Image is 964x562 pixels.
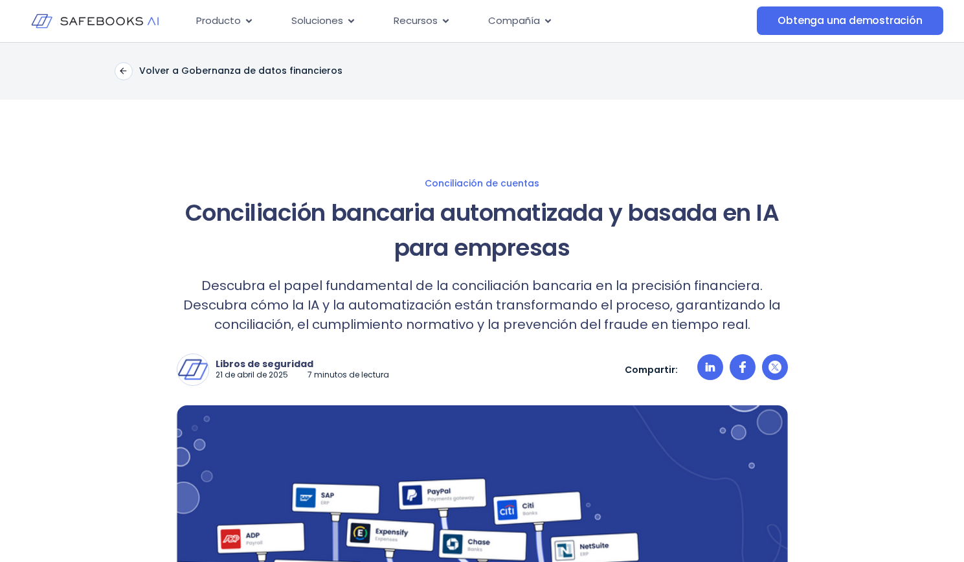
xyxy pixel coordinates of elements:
[177,354,208,385] img: Libros de seguridad
[50,177,915,189] a: Conciliación de cuentas
[139,64,342,77] font: Volver a Gobernanza de datos financieros
[308,369,389,380] font: 7 minutos de lectura
[216,357,313,370] font: Libros de seguridad
[488,14,540,27] font: Compañía
[115,62,342,80] a: Volver a Gobernanza de datos financieros
[183,276,781,333] font: Descubra el papel fundamental de la conciliación bancaria en la precisión financiera. Descubra có...
[291,14,343,27] font: Soluciones
[216,369,288,380] font: 21 de abril de 2025
[186,8,733,34] div: Alternar menú
[625,363,678,376] font: Compartir:
[778,13,922,28] font: Obtenga una demostración
[186,8,733,34] nav: Menú
[425,177,539,190] font: Conciliación de cuentas
[757,6,943,35] a: Obtenga una demostración
[394,14,438,27] font: Recursos
[196,14,241,27] font: Producto
[185,196,779,264] font: Conciliación bancaria automatizada y basada en IA para empresas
